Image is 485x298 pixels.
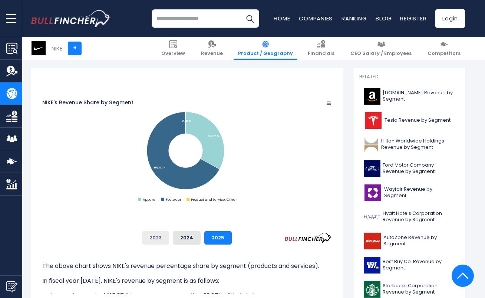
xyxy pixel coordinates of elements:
[191,197,237,202] text: Product and Service, Other
[142,231,169,245] button: 2023
[359,231,459,251] a: AutoZone Revenue by Segment
[364,88,380,105] img: AMZN logo
[173,231,201,245] button: 2024
[157,37,189,60] a: Overview
[274,14,290,22] a: Home
[359,255,459,275] a: Best Buy Co. Revenue by Segment
[154,166,166,169] tspan: 66.87 %
[383,90,455,102] span: [DOMAIN_NAME] Revenue by Segment
[385,117,451,124] span: Tesla Revenue by Segment
[400,14,426,22] a: Register
[32,41,46,55] img: NKE logo
[161,50,185,57] span: Overview
[359,207,459,227] a: Hyatt Hotels Corporation Revenue by Segment
[201,50,223,57] span: Revenue
[204,231,232,245] button: 2025
[52,44,62,53] div: NIKE
[182,119,191,122] tspan: 0.16 %
[359,86,459,107] a: [DOMAIN_NAME] Revenue by Segment
[376,14,391,22] a: Blog
[31,10,111,27] a: Go to homepage
[241,9,259,28] button: Search
[359,134,459,155] a: Hilton Worldwide Holdings Revenue by Segment
[364,233,381,249] img: AZO logo
[42,276,331,285] p: In fiscal year [DATE], NIKE's revenue by segment is as follows:
[428,50,461,57] span: Competitors
[364,209,380,225] img: H logo
[238,50,293,57] span: Product / Geography
[359,183,459,203] a: Wayfair Revenue by Segment
[208,134,219,138] tspan: 32.97 %
[143,197,156,202] text: Apparel
[359,158,459,179] a: Ford Motor Company Revenue by Segment
[68,42,82,55] a: +
[364,184,382,201] img: W logo
[435,9,465,28] a: Login
[31,10,111,27] img: bullfincher logo
[384,186,455,199] span: Wayfair Revenue by Segment
[364,160,380,177] img: F logo
[303,37,339,60] a: Financials
[359,74,459,80] p: Related
[364,281,380,298] img: SBUX logo
[383,162,455,175] span: Ford Motor Company Revenue by Segment
[234,37,297,60] a: Product / Geography
[381,138,455,151] span: Hilton Worldwide Holdings Revenue by Segment
[364,136,379,153] img: HLT logo
[342,14,367,22] a: Ranking
[383,210,455,223] span: Hyatt Hotels Corporation Revenue by Segment
[359,110,459,131] a: Tesla Revenue by Segment
[364,257,380,274] img: BBY logo
[197,37,227,60] a: Revenue
[308,50,334,57] span: Financials
[383,259,455,271] span: Best Buy Co. Revenue by Segment
[166,197,181,202] text: Footwear
[383,235,455,247] span: AutoZone Revenue by Segment
[42,262,331,271] p: The above chart shows NIKE's revenue percentage share by segment (products and services).
[364,112,382,129] img: TSLA logo
[346,37,416,60] a: CEO Salary / Employees
[383,283,455,295] span: Starbucks Corporation Revenue by Segment
[423,37,465,60] a: Competitors
[350,50,412,57] span: CEO Salary / Employees
[299,14,333,22] a: Companies
[42,77,331,225] svg: NIKE's Revenue Share by Segment
[42,99,133,106] tspan: NIKE's Revenue Share by Segment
